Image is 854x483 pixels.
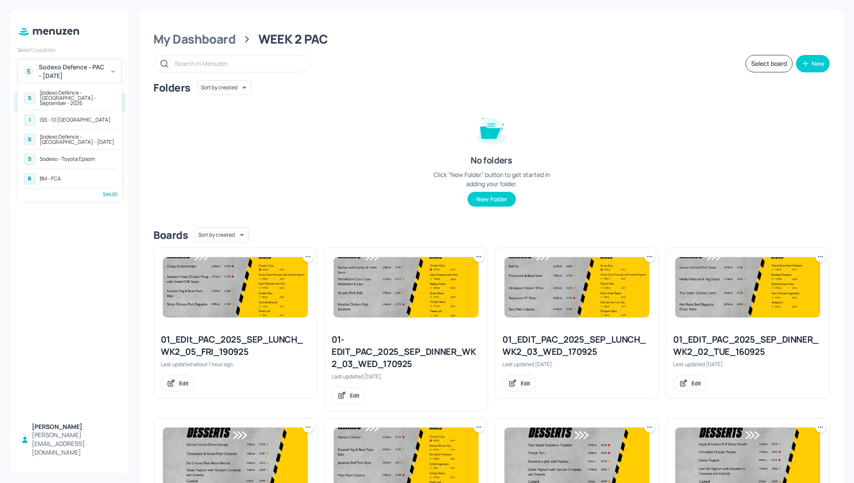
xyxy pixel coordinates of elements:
[24,153,35,165] div: S
[22,190,118,197] div: See All
[24,92,35,104] div: S
[40,156,95,162] div: Sodexo - Toyota Epsom
[40,90,115,106] div: Sodexo Defence - [GEOGRAPHIC_DATA] - September - 2025
[24,134,35,145] div: S
[24,173,35,184] div: B
[40,117,111,122] div: ISS - 10 [GEOGRAPHIC_DATA]
[40,134,115,145] div: Sodexo Defence - [GEOGRAPHIC_DATA] - [DATE]
[24,114,35,126] div: I
[40,176,61,181] div: BM - FCA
